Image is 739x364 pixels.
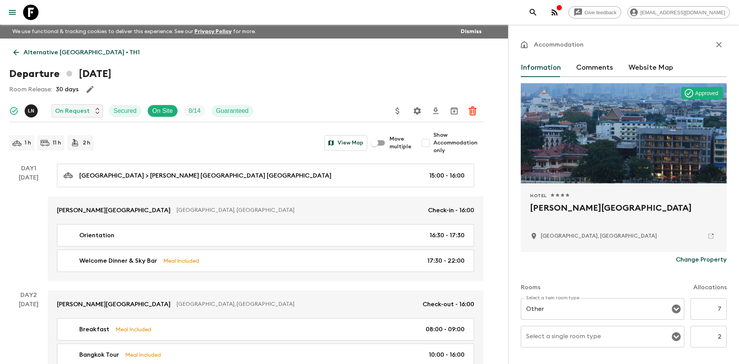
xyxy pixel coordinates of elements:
[521,59,561,77] button: Information
[541,232,657,240] p: Bangkok, Thailand
[429,350,465,359] p: 10:00 - 16:00
[125,351,161,359] p: Meal Included
[9,290,48,300] p: Day 2
[23,48,140,57] p: Alternative [GEOGRAPHIC_DATA] • TH1
[676,252,727,267] button: Change Property
[79,350,119,359] p: Bangkok Tour
[521,83,727,183] div: Photo of Riva Surya Bangkok Hotel
[9,66,111,82] h1: Departure [DATE]
[525,5,541,20] button: search adventures
[189,106,201,116] p: 8 / 14
[9,85,52,94] p: Room Release:
[428,206,474,215] p: Check-in - 16:00
[79,231,114,240] p: Orientation
[25,139,31,147] p: 1 h
[568,6,621,18] a: Give feedback
[433,131,483,154] span: Show Accommodation only
[9,164,48,173] p: Day 1
[426,325,465,334] p: 08:00 - 09:00
[636,10,729,15] span: [EMAIL_ADDRESS][DOMAIN_NAME]
[79,325,109,334] p: Breakfast
[114,106,137,116] p: Secured
[115,325,151,334] p: Meal Included
[83,139,90,147] p: 2 h
[9,45,144,60] a: Alternative [GEOGRAPHIC_DATA] • TH1
[580,10,621,15] span: Give feedback
[530,202,717,226] h2: [PERSON_NAME][GEOGRAPHIC_DATA]
[534,40,584,49] p: Accommodation
[48,290,483,318] a: [PERSON_NAME][GEOGRAPHIC_DATA][GEOGRAPHIC_DATA], [GEOGRAPHIC_DATA]Check-out - 16:00
[390,135,412,151] span: Move multiple
[48,196,483,224] a: [PERSON_NAME][GEOGRAPHIC_DATA][GEOGRAPHIC_DATA], [GEOGRAPHIC_DATA]Check-in - 16:00
[9,106,18,116] svg: Synced Successfully
[428,103,443,119] button: Download CSV
[57,224,474,247] a: Orientation16:30 - 17:30
[79,256,157,265] p: Welcome Dinner & Sky Bar
[57,206,171,215] p: [PERSON_NAME][GEOGRAPHIC_DATA]
[216,106,249,116] p: Guaranteed
[28,108,34,114] p: L N
[147,105,178,117] div: On Site
[429,171,465,180] p: 15:00 - 16:00
[465,103,480,119] button: Delete
[184,105,205,117] div: Trip Fill
[693,283,727,292] p: Allocations
[671,304,682,314] button: Open
[57,250,474,272] a: Welcome Dinner & Sky BarMeal Included17:30 - 22:00
[109,105,141,117] div: Secured
[194,29,232,34] a: Privacy Policy
[324,135,367,151] button: View Map
[177,206,422,214] p: [GEOGRAPHIC_DATA], [GEOGRAPHIC_DATA]
[55,106,90,116] p: On Request
[459,26,483,37] button: Dismiss
[57,318,474,341] a: BreakfastMeal Included08:00 - 09:00
[521,283,540,292] p: Rooms
[57,164,474,187] a: [GEOGRAPHIC_DATA] > [PERSON_NAME] [GEOGRAPHIC_DATA] [GEOGRAPHIC_DATA]15:00 - 16:00
[163,257,199,265] p: Meal Included
[9,25,259,39] p: We use functional & tracking cookies to deliver this experience. See our for more.
[423,300,474,309] p: Check-out - 16:00
[629,59,673,77] button: Website Map
[576,59,613,77] button: Comments
[19,173,38,281] div: [DATE]
[695,89,718,97] p: Approved
[526,295,579,301] label: Select a twin room type
[25,107,39,113] span: Lalidarat Niyomrat
[25,104,39,117] button: LN
[676,255,727,264] p: Change Property
[5,5,20,20] button: menu
[57,300,171,309] p: [PERSON_NAME][GEOGRAPHIC_DATA]
[79,171,331,180] p: [GEOGRAPHIC_DATA] > [PERSON_NAME] [GEOGRAPHIC_DATA] [GEOGRAPHIC_DATA]
[446,103,462,119] button: Archive (Completed, Cancelled or Unsynced Departures only)
[53,139,61,147] p: 11 h
[530,193,547,199] span: Hotel
[56,85,79,94] p: 30 days
[427,256,465,265] p: 17:30 - 22:00
[390,103,405,119] button: Update Price, Early Bird Discount and Costs
[177,300,416,308] p: [GEOGRAPHIC_DATA], [GEOGRAPHIC_DATA]
[410,103,425,119] button: Settings
[430,231,465,240] p: 16:30 - 17:30
[152,106,173,116] p: On Site
[671,331,682,342] button: Open
[627,6,730,18] div: [EMAIL_ADDRESS][DOMAIN_NAME]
